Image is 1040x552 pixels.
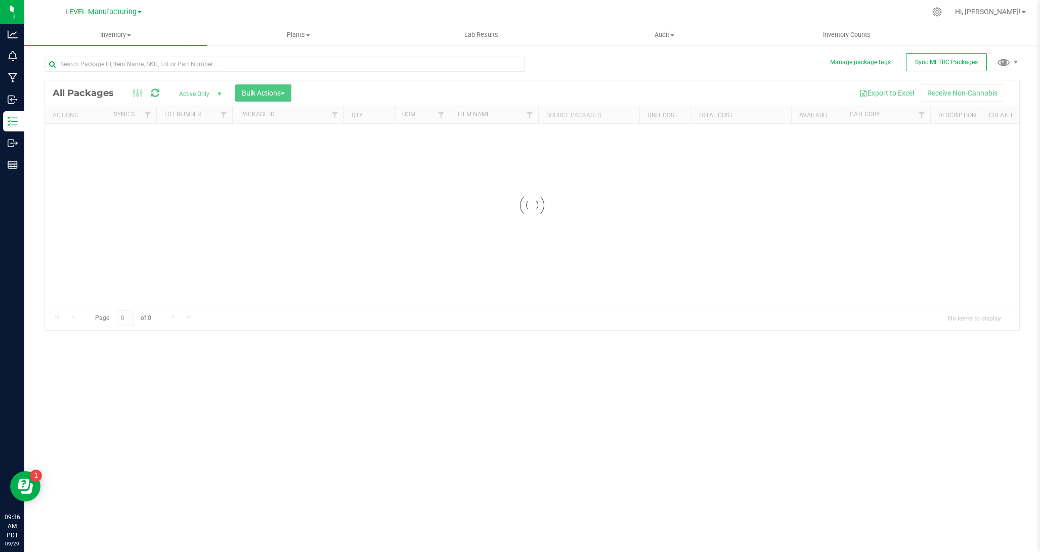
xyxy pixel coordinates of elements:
[8,138,18,148] inline-svg: Outbound
[8,51,18,61] inline-svg: Monitoring
[5,513,20,540] p: 09:36 AM PDT
[8,29,18,39] inline-svg: Analytics
[906,53,987,71] button: Sync METRC Packages
[915,59,978,66] span: Sync METRC Packages
[5,540,20,547] p: 09/29
[30,470,42,482] iframe: Resource center unread badge
[10,471,40,501] iframe: Resource center
[24,24,207,45] a: Inventory
[573,24,755,45] a: Audit
[955,8,1021,16] span: Hi, [PERSON_NAME]!
[207,30,389,39] span: Plants
[207,24,389,45] a: Plants
[65,8,137,16] span: LEVEL Manufacturing
[8,73,18,83] inline-svg: Manufacturing
[8,160,18,170] inline-svg: Reports
[756,24,938,45] a: Inventory Counts
[931,7,943,17] div: Manage settings
[451,30,512,39] span: Lab Results
[24,30,207,39] span: Inventory
[8,95,18,105] inline-svg: Inbound
[573,30,755,39] span: Audit
[390,24,573,45] a: Lab Results
[830,58,891,67] button: Manage package tags
[809,30,884,39] span: Inventory Counts
[8,116,18,126] inline-svg: Inventory
[45,57,525,72] input: Search Package ID, Item Name, SKU, Lot or Part Number...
